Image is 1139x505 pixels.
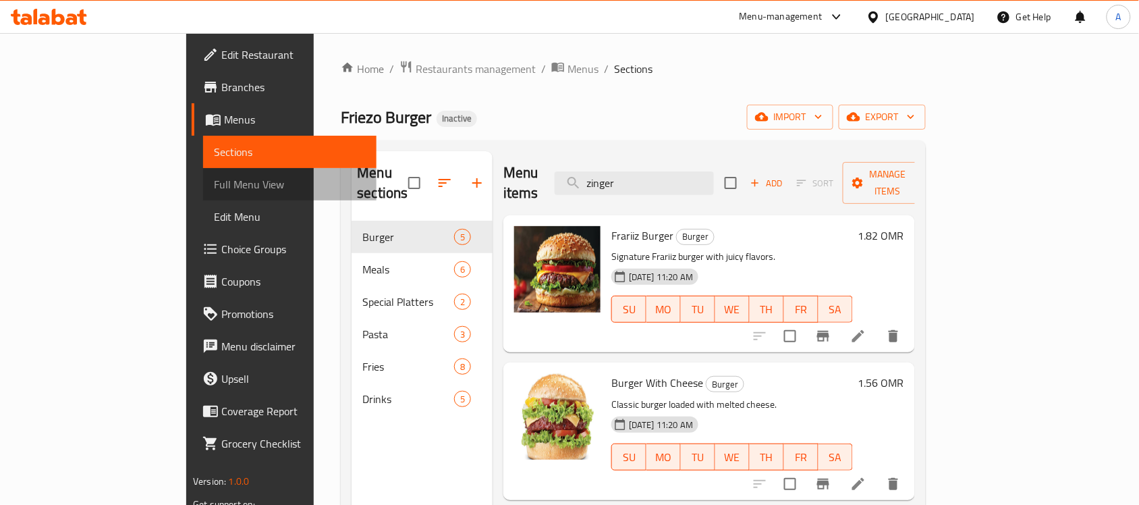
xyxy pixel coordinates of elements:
span: Menus [567,61,599,77]
span: TH [755,300,779,319]
span: MO [652,300,675,319]
button: delete [877,320,910,352]
span: Full Menu View [214,176,366,192]
button: delete [877,468,910,500]
span: Meals [362,261,453,277]
span: SU [617,300,641,319]
span: MO [652,448,675,467]
span: SA [824,448,848,467]
div: Fries8 [352,350,493,383]
a: Coupons [192,265,377,298]
button: TU [681,444,715,471]
button: TU [681,296,715,323]
button: WE [715,444,750,471]
span: Add [748,176,785,191]
div: items [454,391,471,407]
div: Menu-management [740,9,823,25]
span: Pasta [362,326,453,342]
button: SU [611,444,646,471]
a: Restaurants management [399,60,536,78]
button: MO [646,444,681,471]
span: Burger [677,229,714,244]
div: items [454,261,471,277]
button: SA [818,444,853,471]
span: Promotions [221,306,366,322]
div: Pasta3 [352,318,493,350]
div: Meals6 [352,253,493,286]
li: / [389,61,394,77]
button: Add [745,173,788,194]
div: items [454,229,471,245]
a: Edit menu item [850,328,866,344]
span: Branches [221,79,366,95]
button: SA [818,296,853,323]
a: Sections [203,136,377,168]
span: Inactive [437,113,477,124]
li: / [604,61,609,77]
img: Burger With Cheese [514,373,601,460]
span: Burger [362,229,453,245]
span: 3 [455,328,470,341]
p: Classic burger loaded with melted cheese. [611,396,853,413]
nav: Menu sections [352,215,493,421]
span: FR [789,448,813,467]
div: items [454,358,471,375]
div: Burger [676,229,715,245]
div: items [454,326,471,342]
span: Drinks [362,391,453,407]
h2: Menu items [503,163,538,203]
button: FR [784,444,818,471]
span: Manage items [854,166,922,200]
a: Edit Menu [203,201,377,233]
span: Friezo Burger [341,102,431,132]
button: Manage items [843,162,933,204]
span: FR [789,300,813,319]
a: Full Menu View [203,168,377,201]
div: items [454,294,471,310]
button: WE [715,296,750,323]
div: Burger [706,376,744,392]
span: Coverage Report [221,403,366,419]
span: 5 [455,393,470,406]
span: Sections [614,61,652,77]
button: TH [750,296,784,323]
span: A [1116,9,1121,24]
p: Signature Frariiz burger with juicy flavors. [611,248,853,265]
h2: Menu sections [357,163,408,203]
span: Burger [706,377,744,392]
span: SA [824,300,848,319]
li: / [541,61,546,77]
a: Branches [192,71,377,103]
button: Branch-specific-item [807,468,839,500]
a: Grocery Checklist [192,427,377,460]
div: Inactive [437,111,477,127]
div: [GEOGRAPHIC_DATA] [886,9,975,24]
span: Frariiz Burger [611,225,673,246]
h6: 1.56 OMR [858,373,904,392]
a: Coverage Report [192,395,377,427]
nav: breadcrumb [341,60,925,78]
span: Grocery Checklist [221,435,366,452]
span: 5 [455,231,470,244]
span: Edit Menu [214,209,366,225]
a: Upsell [192,363,377,395]
button: import [747,105,833,130]
span: WE [721,448,744,467]
a: Menus [192,103,377,136]
span: Choice Groups [221,241,366,257]
a: Menus [551,60,599,78]
span: 2 [455,296,470,309]
button: export [839,105,926,130]
span: Special Platters [362,294,453,310]
a: Edit Restaurant [192,38,377,71]
span: Burger With Cheese [611,373,703,393]
span: Select to update [776,322,804,350]
span: TU [686,448,710,467]
span: Fries [362,358,453,375]
span: [DATE] 11:20 AM [623,271,698,284]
